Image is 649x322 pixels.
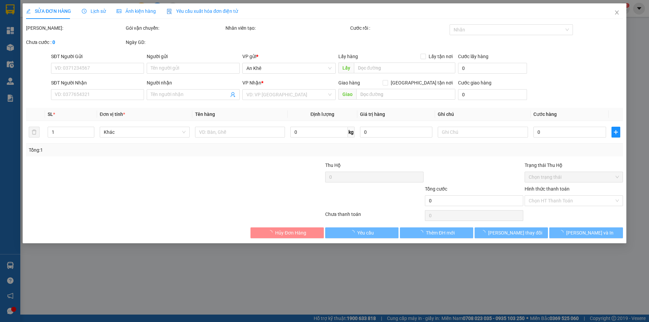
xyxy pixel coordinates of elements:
span: close [614,10,620,15]
div: Chưa cước : [26,39,124,46]
div: Gói vận chuyển: [126,24,224,32]
button: [PERSON_NAME] thay đổi [475,227,548,238]
span: Thêm ĐH mới [426,229,455,237]
span: Hủy Đơn Hàng [275,229,306,237]
button: Close [607,3,626,22]
span: loading [418,230,426,235]
input: Cước giao hàng [458,89,527,100]
div: Nhân viên tạo: [225,24,349,32]
button: [PERSON_NAME] và In [550,227,623,238]
input: VD: Bàn, Ghế [195,127,285,138]
span: VP Nhận [243,80,262,85]
span: [GEOGRAPHIC_DATA] tận nơi [388,79,455,86]
span: user-add [231,92,236,97]
span: Yêu cầu xuất hóa đơn điện tử [167,8,238,14]
div: Chưa thanh toán [324,210,424,222]
span: loading [268,230,275,235]
span: Chọn trạng thái [529,172,619,182]
span: loading [559,230,566,235]
img: icon [167,9,172,14]
button: Hủy Đơn Hàng [250,227,324,238]
span: An Khê [247,63,332,73]
span: Đơn vị tính [100,112,125,117]
input: Ghi Chú [438,127,528,138]
button: Yêu cầu [325,227,399,238]
button: Thêm ĐH mới [400,227,473,238]
span: Cước hàng [533,112,557,117]
input: Dọc đường [356,89,455,100]
span: Tổng cước [425,186,447,192]
span: edit [26,9,31,14]
div: Người gửi [147,53,240,60]
span: Yêu cầu [357,229,374,237]
div: VP gửi [243,53,336,60]
div: Tổng: 1 [29,146,250,154]
div: Người nhận [147,79,240,86]
th: Ghi chú [435,108,531,121]
span: loading [350,230,357,235]
span: [PERSON_NAME] và In [566,229,614,237]
span: Lấy tận nơi [426,53,455,60]
b: 0 [52,40,55,45]
label: Cước lấy hàng [458,54,488,59]
span: SỬA ĐƠN HÀNG [26,8,71,14]
div: SĐT Người Gửi [51,53,144,60]
div: [PERSON_NAME]: [26,24,124,32]
div: Trạng thái Thu Hộ [525,162,623,169]
input: Cước lấy hàng [458,63,527,74]
span: Thu Hộ [325,163,341,168]
button: delete [29,127,40,138]
span: SL [48,112,53,117]
span: [PERSON_NAME] thay đổi [488,229,542,237]
span: Lấy hàng [338,54,358,59]
div: Cước rồi : [350,24,449,32]
span: plus [612,129,620,135]
label: Hình thức thanh toán [525,186,570,192]
span: Ảnh kiện hàng [117,8,156,14]
span: picture [117,9,121,14]
span: clock-circle [82,9,87,14]
label: Cước giao hàng [458,80,491,85]
span: kg [348,127,355,138]
button: plus [611,127,620,138]
span: Khác [104,127,186,137]
span: Lấy [338,63,354,73]
span: Tên hàng [195,112,215,117]
input: Dọc đường [354,63,455,73]
span: Giá trị hàng [360,112,385,117]
span: Giao [338,89,356,100]
div: SĐT Người Nhận [51,79,144,86]
span: loading [481,230,488,235]
span: Định lượng [311,112,335,117]
span: Lịch sử [82,8,106,14]
span: Giao hàng [338,80,360,85]
div: Ngày GD: [126,39,224,46]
